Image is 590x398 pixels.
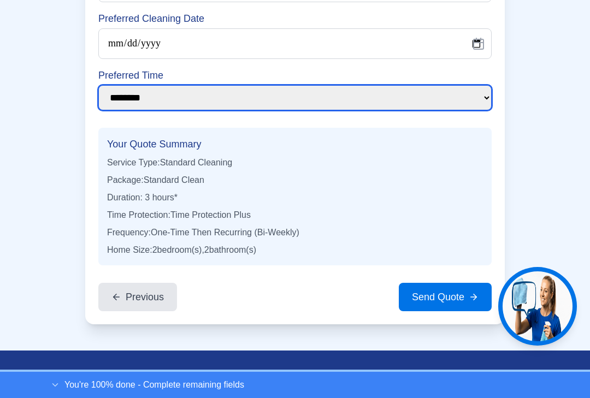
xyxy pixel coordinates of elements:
[399,283,492,311] button: Send Quote
[98,11,492,26] label: Preferred Cleaning Date
[98,283,177,311] button: Previous
[107,191,483,204] p: Duration: 3 hours*
[107,243,483,257] p: Home Size: 2 bedroom(s), 2 bathroom(s)
[503,271,573,341] img: Jen
[64,378,244,391] p: You're 100% done - Complete remaining fields
[107,226,483,239] p: Frequency: One-Time Then Recurring (Bi-Weekly)
[107,209,483,222] p: Time Protection: Time Protection Plus
[107,136,483,152] h4: Your Quote Summary
[107,156,483,169] p: Service Type: Standard Cleaning
[98,68,492,83] label: Preferred Time
[107,174,483,187] p: Package: Standard Clean
[498,267,577,346] button: Get help from Jen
